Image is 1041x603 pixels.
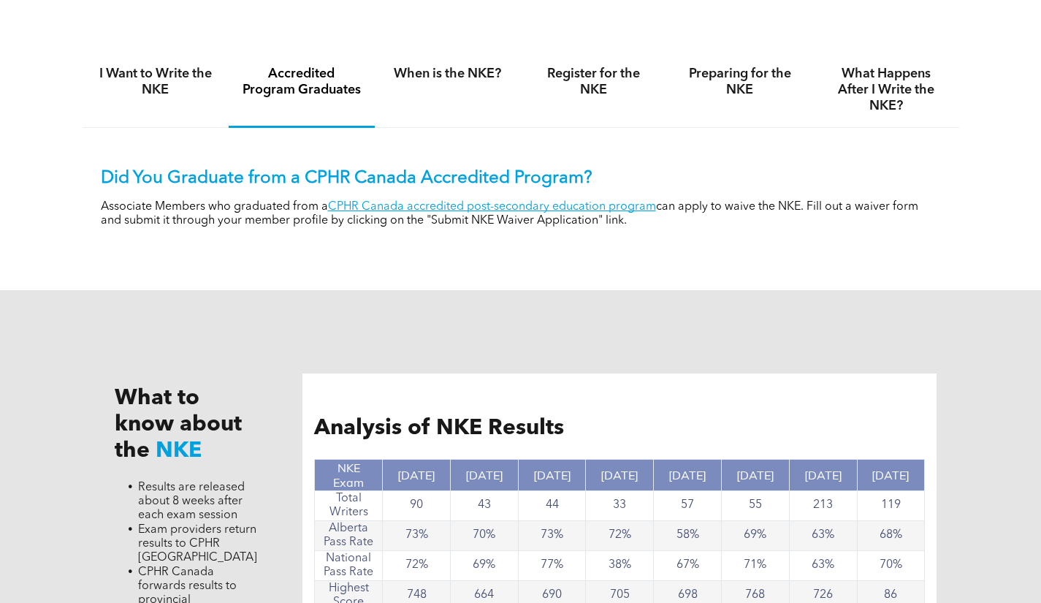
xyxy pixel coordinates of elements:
span: Results are released about 8 weeks after each exam session [138,482,245,521]
td: 77% [518,550,586,580]
th: [DATE] [450,459,518,490]
td: 71% [721,550,789,580]
td: 67% [654,550,722,580]
td: 73% [518,520,586,550]
td: National Pass Rate [315,550,383,580]
td: 72% [586,520,654,550]
h4: Accredited Program Graduates [242,66,362,98]
th: [DATE] [518,459,586,490]
td: 70% [450,520,518,550]
td: 44 [518,490,586,520]
td: 57 [654,490,722,520]
td: 43 [450,490,518,520]
td: 68% [857,520,925,550]
th: [DATE] [789,459,857,490]
h4: Preparing for the NKE [680,66,800,98]
td: 73% [383,520,451,550]
td: 55 [721,490,789,520]
td: 38% [586,550,654,580]
th: [DATE] [857,459,925,490]
td: Alberta Pass Rate [315,520,383,550]
td: 69% [721,520,789,550]
h4: Register for the NKE [534,66,654,98]
td: Total Writers [315,490,383,520]
th: [DATE] [586,459,654,490]
td: 119 [857,490,925,520]
td: 90 [383,490,451,520]
td: 63% [789,550,857,580]
td: 70% [857,550,925,580]
td: 72% [383,550,451,580]
h4: I Want to Write the NKE [96,66,216,98]
span: What to know about the [115,387,242,462]
th: NKE Exam [315,459,383,490]
span: Exam providers return results to CPHR [GEOGRAPHIC_DATA] [138,524,257,564]
th: [DATE] [383,459,451,490]
a: CPHR Canada accredited post-secondary education program [328,201,656,213]
th: [DATE] [721,459,789,490]
p: Associate Members who graduated from a can apply to waive the NKE. Fill out a waiver form and sub... [101,200,941,228]
span: NKE [156,440,202,462]
th: [DATE] [654,459,722,490]
td: 69% [450,550,518,580]
td: 213 [789,490,857,520]
td: 33 [586,490,654,520]
p: Did You Graduate from a CPHR Canada Accredited Program? [101,168,941,189]
span: Analysis of NKE Results [314,417,564,439]
h4: What Happens After I Write the NKE? [826,66,946,114]
td: 58% [654,520,722,550]
td: 63% [789,520,857,550]
h4: When is the NKE? [388,66,508,82]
